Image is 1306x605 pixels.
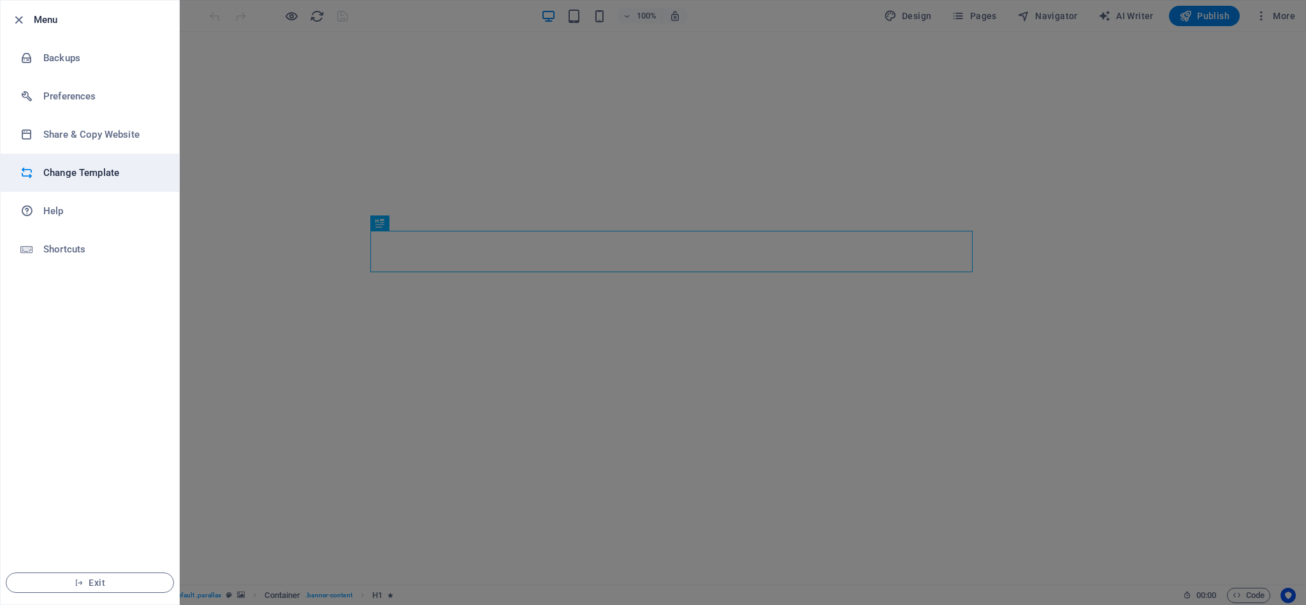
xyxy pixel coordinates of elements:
a: Help [1,192,179,230]
h6: Share & Copy Website [43,127,161,142]
span: Exit [17,578,163,588]
h6: Menu [34,12,169,27]
h6: Preferences [43,89,161,104]
h6: Shortcuts [43,242,161,257]
h6: Help [43,203,161,219]
h6: Backups [43,50,161,66]
h6: Change Template [43,165,161,180]
button: Exit [6,572,174,593]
